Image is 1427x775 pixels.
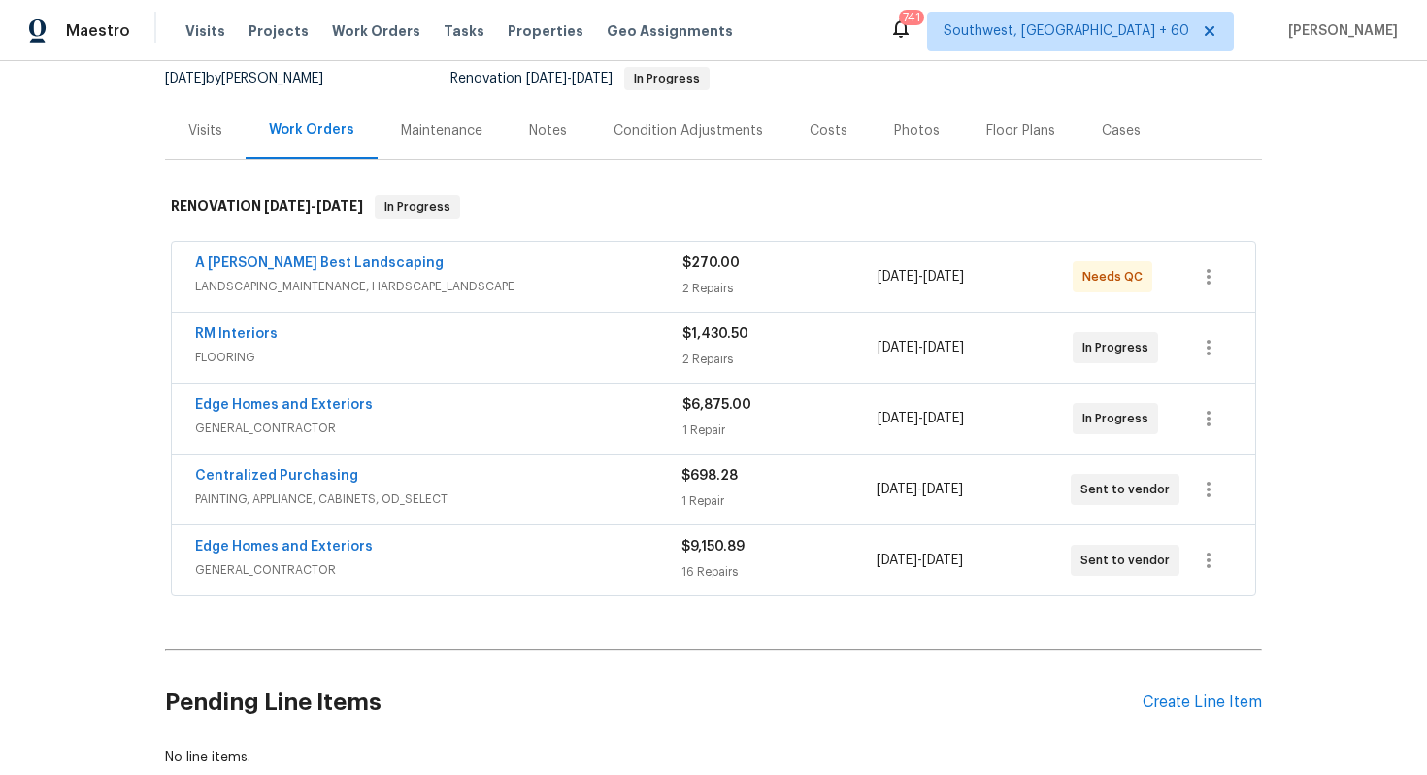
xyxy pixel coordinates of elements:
[682,398,751,412] span: $6,875.00
[526,72,613,85] span: -
[682,256,740,270] span: $270.00
[526,72,567,85] span: [DATE]
[195,277,682,296] span: LANDSCAPING_MAINTENANCE, HARDSCAPE_LANDSCAPE
[681,491,876,511] div: 1 Repair
[944,21,1189,41] span: Southwest, [GEOGRAPHIC_DATA] + 60
[923,412,964,425] span: [DATE]
[264,199,363,213] span: -
[878,412,918,425] span: [DATE]
[614,121,763,141] div: Condition Adjustments
[607,21,733,41] span: Geo Assignments
[195,540,373,554] a: Edge Homes and Exteriors
[572,72,613,85] span: [DATE]
[681,540,745,554] span: $9,150.89
[877,483,917,496] span: [DATE]
[878,341,918,354] span: [DATE]
[195,327,278,341] a: RM Interiors
[878,338,964,357] span: -
[165,176,1262,238] div: RENOVATION [DATE]-[DATE]In Progress
[165,748,1262,767] div: No line items.
[1080,551,1178,570] span: Sent to vendor
[877,480,963,499] span: -
[1280,21,1398,41] span: [PERSON_NAME]
[894,121,940,141] div: Photos
[923,341,964,354] span: [DATE]
[195,469,358,483] a: Centralized Purchasing
[877,551,963,570] span: -
[195,348,682,367] span: FLOORING
[903,8,920,27] div: 741
[1082,267,1150,286] span: Needs QC
[810,121,847,141] div: Costs
[682,350,878,369] div: 2 Repairs
[626,73,708,84] span: In Progress
[444,24,484,38] span: Tasks
[682,421,878,440] div: 1 Repair
[877,554,917,567] span: [DATE]
[66,21,130,41] span: Maestro
[165,72,206,85] span: [DATE]
[401,121,482,141] div: Maintenance
[529,121,567,141] div: Notes
[269,120,354,140] div: Work Orders
[681,469,738,483] span: $698.28
[195,560,681,580] span: GENERAL_CONTRACTOR
[195,398,373,412] a: Edge Homes and Exteriors
[249,21,309,41] span: Projects
[185,21,225,41] span: Visits
[878,267,964,286] span: -
[1143,693,1262,712] div: Create Line Item
[316,199,363,213] span: [DATE]
[1082,409,1156,428] span: In Progress
[188,121,222,141] div: Visits
[682,327,748,341] span: $1,430.50
[195,256,444,270] a: A [PERSON_NAME] Best Landscaping
[195,419,682,438] span: GENERAL_CONTRACTOR
[195,489,681,509] span: PAINTING, APPLIANCE, CABINETS, OD_SELECT
[878,409,964,428] span: -
[923,270,964,284] span: [DATE]
[1080,480,1178,499] span: Sent to vendor
[922,483,963,496] span: [DATE]
[508,21,583,41] span: Properties
[681,562,876,582] div: 16 Repairs
[986,121,1055,141] div: Floor Plans
[165,657,1143,748] h2: Pending Line Items
[165,67,347,90] div: by [PERSON_NAME]
[332,21,420,41] span: Work Orders
[922,554,963,567] span: [DATE]
[1102,121,1141,141] div: Cases
[1082,338,1156,357] span: In Progress
[171,195,363,219] h6: RENOVATION
[450,72,710,85] span: Renovation
[878,270,918,284] span: [DATE]
[682,279,878,298] div: 2 Repairs
[264,199,311,213] span: [DATE]
[377,197,458,217] span: In Progress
